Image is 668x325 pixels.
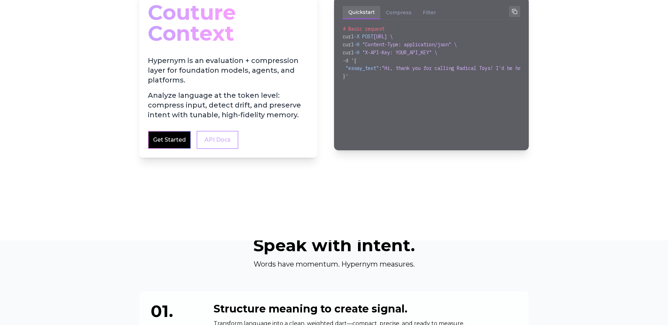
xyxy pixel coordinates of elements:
a: API Docs [197,131,238,149]
span: X-API-Key: YOUR_API_KEY" \ [365,49,437,56]
a: Get Started [153,136,186,144]
span: "essay_text" [345,65,379,71]
span: : [379,65,382,71]
span: -H " [354,41,365,48]
button: Compress [380,6,417,19]
button: Filter [417,6,442,19]
span: "Hi, thank you for calling Radical Toys! I'd be happy to help with your shipping or returns issue." [382,65,657,71]
span: -H " [354,49,365,56]
h2: Hypernym is an evaluation + compression layer for foundation models, agents, and platforms. [148,56,309,120]
button: Copy to clipboard [509,6,520,17]
p: Words have momentum. Hypernym measures. [200,259,468,269]
span: [URL] \ [373,33,393,40]
button: Quickstart [343,6,380,19]
span: curl [343,33,354,40]
span: -X POST [354,33,373,40]
span: # Basic request [343,26,384,32]
span: }' [343,73,348,79]
span: Content-Type: application/json" \ [365,41,457,48]
span: Analyze language at the token level: compress input, detect drift, and preserve intent with tunab... [148,90,309,120]
span: -d '{ [343,57,357,64]
h2: Speak with intent. [139,237,529,254]
span: curl [343,49,354,56]
span: curl [343,41,354,48]
h3: Structure meaning to create signal. [214,303,517,315]
div: 01. [151,303,202,319]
